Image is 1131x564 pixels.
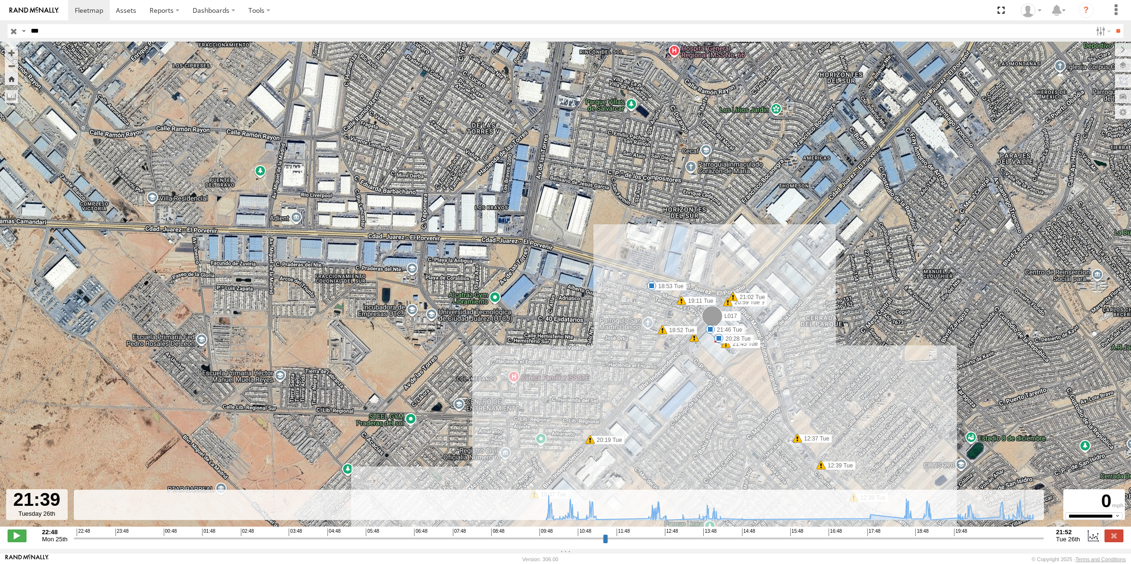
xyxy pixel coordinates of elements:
div: 0 [1065,491,1123,512]
span: 17:48 [867,529,881,536]
div: Version: 306.00 [522,556,558,562]
label: Search Query [20,24,27,38]
label: Play/Stop [8,529,27,542]
span: 01:48 [202,529,215,536]
span: 08:48 [491,529,504,536]
span: 19:48 [954,529,967,536]
span: 14:48 [742,529,755,536]
button: Zoom Home [5,72,18,85]
span: Mon 25th Aug 2025 [42,536,68,543]
span: 22:48 [77,529,90,536]
label: 21:02 Tue [733,293,768,301]
span: 09:48 [539,529,553,536]
label: Map Settings [1115,106,1131,119]
span: 23:48 [115,529,129,536]
label: 19:11 Tue [681,297,716,305]
button: Zoom out [5,59,18,72]
label: 12:37 Tue [797,434,832,443]
a: Terms and Conditions [1076,556,1126,562]
i: ? [1078,3,1094,18]
span: 02:48 [241,529,254,536]
label: 20:19 Tue [590,436,625,444]
div: © Copyright 2025 - [1032,556,1126,562]
label: 18:53 Tue [652,282,686,291]
strong: 22:48 [42,529,68,536]
img: rand-logo.svg [9,7,59,14]
strong: 21:52 [1056,529,1080,536]
label: 12:39 Tue [821,461,856,470]
span: 06:48 [414,529,427,536]
span: 10:48 [578,529,591,536]
span: 03:48 [289,529,302,536]
span: 05:48 [366,529,379,536]
a: Visit our Website [5,555,49,564]
label: Search Filter Options [1092,24,1113,38]
button: Zoom in [5,46,18,59]
label: 18:52 Tue [663,326,697,335]
label: 20:59 Tue [728,298,762,307]
label: Measure [5,90,18,103]
span: Tue 26th Aug 2025 [1056,536,1080,543]
div: 8 [689,333,699,342]
label: 20:28 Tue [719,335,753,343]
span: 13:48 [703,529,716,536]
span: 18:48 [915,529,928,536]
span: 07:48 [453,529,466,536]
div: Roberto Garcia [1017,3,1045,18]
label: 21:45 Tue [726,340,760,348]
span: 16:48 [829,529,842,536]
span: 00:48 [164,529,177,536]
span: 04:48 [327,529,341,536]
span: 11:48 [617,529,630,536]
span: 12:48 [665,529,678,536]
label: Close [1104,529,1123,542]
label: 21:46 Tue [710,326,745,334]
span: 15:48 [790,529,804,536]
span: L017 [725,313,737,319]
